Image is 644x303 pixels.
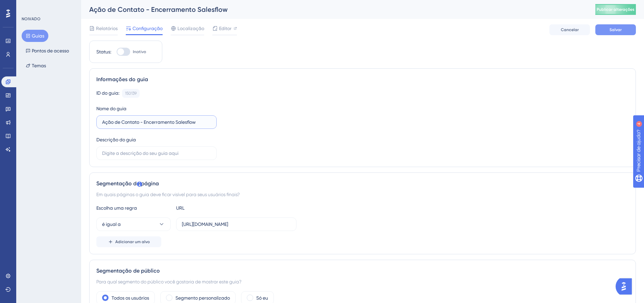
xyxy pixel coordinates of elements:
[561,27,579,32] font: Cancelar
[96,205,137,211] font: Escolha uma regra
[96,106,126,111] font: Nome do guia
[32,48,69,53] font: Pontos de acesso
[616,276,636,297] iframe: Iniciador do Assistente de IA do UserGuiding
[133,26,163,31] font: Configuração
[595,24,636,35] button: Salvar
[96,137,136,142] font: Descrição do guia
[96,217,171,231] button: é igual a
[182,220,291,228] input: seusite.com/caminho
[115,239,150,244] font: Adicionar um alvo
[595,4,636,15] button: Publicar alterações
[112,295,149,301] font: Todos os usuários
[125,91,137,96] font: 150139
[22,60,50,72] button: Temas
[175,295,230,301] font: Segmento personalizado
[89,5,228,14] font: Ação de Contato - Encerramento Salesflow
[22,30,48,42] button: Guias
[256,295,268,301] font: Só eu
[96,180,159,187] font: Segmentação de página
[96,26,118,31] font: Relatórios
[133,49,146,54] font: Inativo
[96,192,240,197] font: Em quais páginas o guia deve ficar visível para seus usuários finais?
[597,7,635,12] font: Publicar alterações
[63,4,65,8] font: 4
[32,33,44,39] font: Guias
[16,3,58,8] font: Precisar de ajuda?
[96,267,160,274] font: Segmentação de público
[219,26,232,31] font: Editor
[102,149,211,157] input: Digite a descrição do seu guia aqui
[96,49,111,54] font: Status:
[32,63,46,68] font: Temas
[549,24,590,35] button: Cancelar
[96,90,119,96] font: ID do guia:
[96,236,161,247] button: Adicionar um alvo
[102,222,121,227] font: é igual a
[96,76,148,83] font: Informações do guia
[610,27,622,32] font: Salvar
[176,205,185,211] font: URL
[96,279,241,284] font: Para qual segmento do público você gostaria de mostrar este guia?
[22,45,73,57] button: Pontos de acesso
[22,17,41,21] font: NOIVADO
[177,26,204,31] font: Localização
[102,118,211,126] input: Digite o nome do seu guia aqui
